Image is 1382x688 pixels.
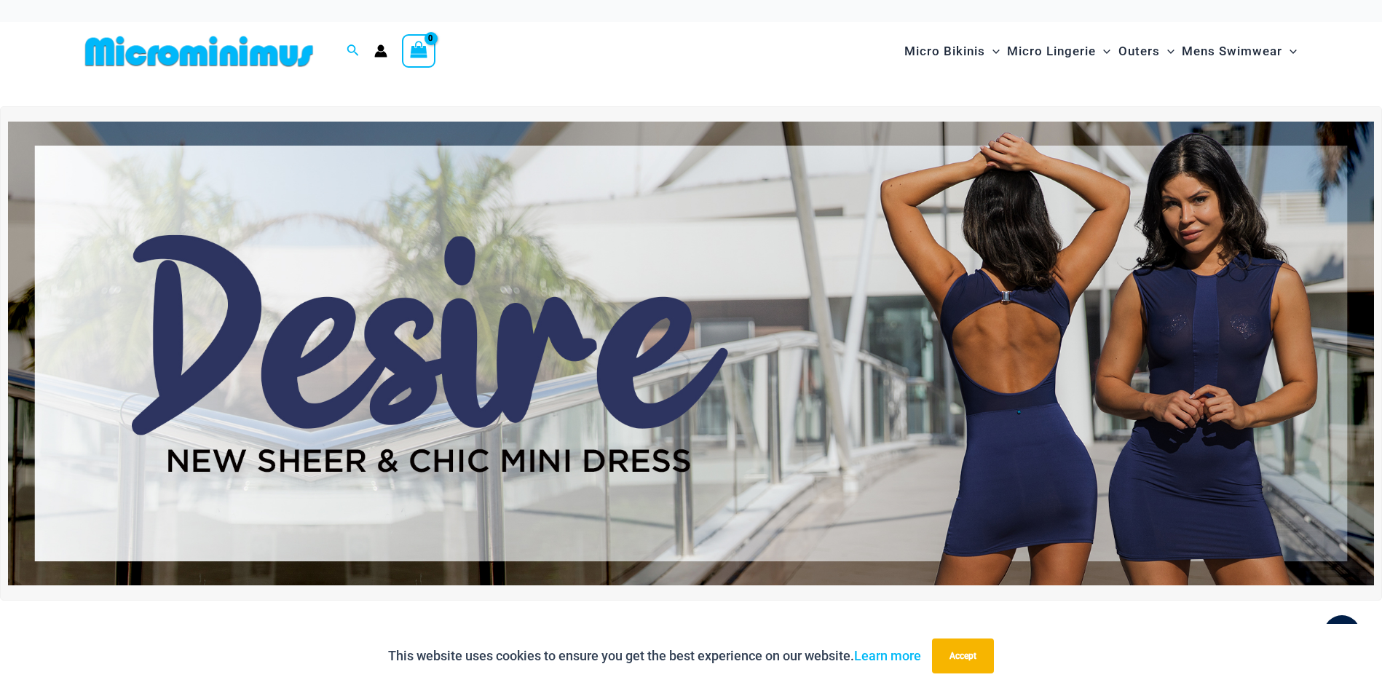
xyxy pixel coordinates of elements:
[402,34,435,68] a: View Shopping Cart, empty
[904,33,985,70] span: Micro Bikinis
[8,122,1374,586] img: Desire me Navy Dress
[347,42,360,60] a: Search icon link
[1007,33,1096,70] span: Micro Lingerie
[932,638,994,673] button: Accept
[1118,33,1160,70] span: Outers
[374,44,387,58] a: Account icon link
[901,29,1003,74] a: Micro BikinisMenu ToggleMenu Toggle
[1003,29,1114,74] a: Micro LingerieMenu ToggleMenu Toggle
[1096,33,1110,70] span: Menu Toggle
[985,33,1000,70] span: Menu Toggle
[1282,33,1297,70] span: Menu Toggle
[388,645,921,667] p: This website uses cookies to ensure you get the best experience on our website.
[79,35,319,68] img: MM SHOP LOGO FLAT
[899,27,1303,76] nav: Site Navigation
[854,648,921,663] a: Learn more
[1178,29,1300,74] a: Mens SwimwearMenu ToggleMenu Toggle
[1160,33,1174,70] span: Menu Toggle
[1115,29,1178,74] a: OutersMenu ToggleMenu Toggle
[1182,33,1282,70] span: Mens Swimwear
